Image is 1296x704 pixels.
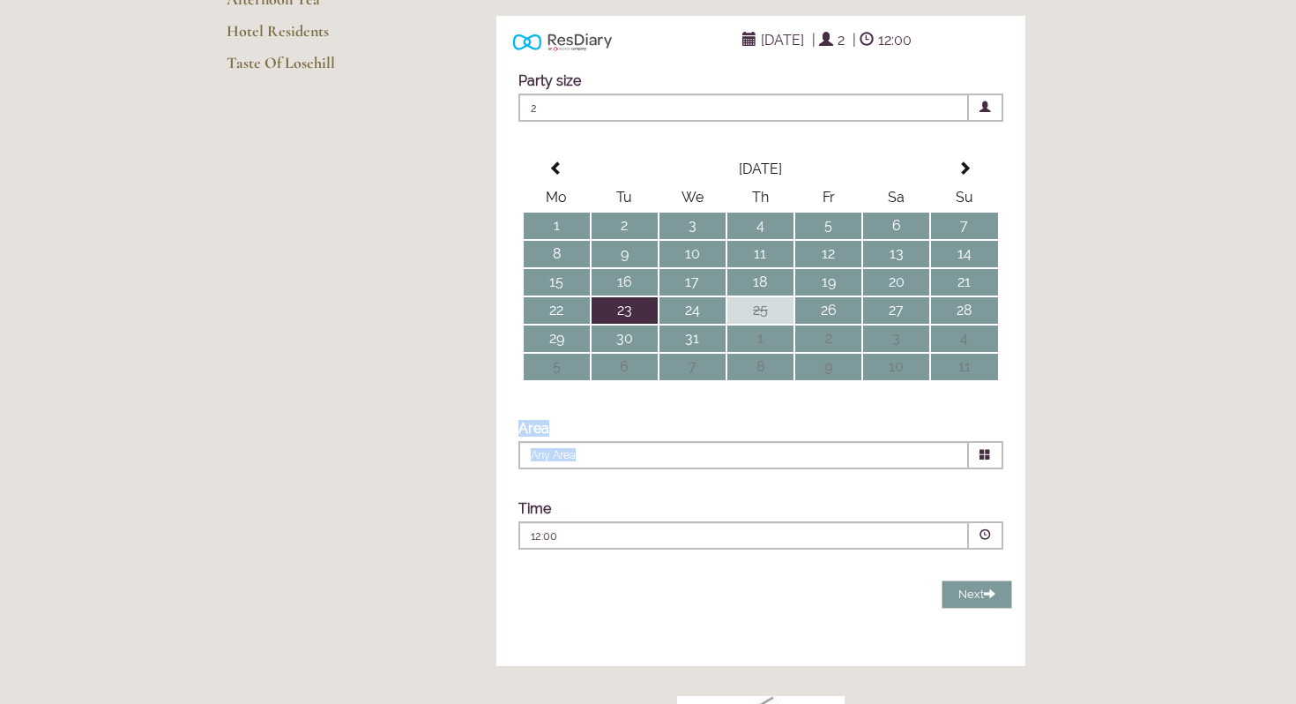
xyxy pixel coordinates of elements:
[795,241,861,267] td: 12
[592,269,658,296] td: 16
[795,297,861,324] td: 26
[524,213,590,239] td: 1
[727,354,793,380] td: 8
[518,72,581,89] label: Party size
[863,297,929,324] td: 27
[513,29,612,55] img: Powered by ResDiary
[227,21,395,53] a: Hotel Residents
[659,354,726,380] td: 7
[518,420,549,437] label: Area
[931,213,997,239] td: 7
[795,213,861,239] td: 5
[727,184,793,211] th: Th
[592,354,658,380] td: 6
[863,213,929,239] td: 6
[592,297,658,324] td: 23
[524,241,590,267] td: 8
[957,161,972,176] span: Next Month
[863,326,929,352] td: 3
[942,580,1012,610] button: Next
[227,53,395,85] a: Taste Of Losehill
[931,184,997,211] th: Su
[727,269,793,296] td: 18
[659,184,726,211] th: We
[931,354,997,380] td: 11
[659,241,726,267] td: 10
[524,326,590,352] td: 29
[863,269,929,296] td: 20
[524,269,590,296] td: 15
[931,241,997,267] td: 14
[812,32,816,49] span: |
[524,184,590,211] th: Mo
[659,269,726,296] td: 17
[931,326,997,352] td: 4
[518,94,969,122] span: 2
[524,297,590,324] td: 22
[659,326,726,352] td: 31
[874,27,916,53] span: 12:00
[795,269,861,296] td: 19
[592,213,658,239] td: 2
[795,326,861,352] td: 2
[592,326,658,352] td: 30
[592,184,658,211] th: Tu
[659,297,726,324] td: 24
[524,354,590,380] td: 5
[549,161,563,176] span: Previous Month
[756,27,808,53] span: [DATE]
[727,297,793,324] td: 25
[833,27,849,53] span: 2
[863,241,929,267] td: 13
[659,213,726,239] td: 3
[958,588,995,601] span: Next
[592,241,658,267] td: 9
[727,213,793,239] td: 4
[727,326,793,352] td: 1
[853,32,856,49] span: |
[531,528,850,544] p: 12:00
[795,354,861,380] td: 9
[795,184,861,211] th: Fr
[518,500,551,517] label: Time
[931,297,997,324] td: 28
[863,184,929,211] th: Sa
[863,354,929,380] td: 10
[931,269,997,296] td: 21
[727,241,793,267] td: 11
[592,156,930,183] th: Select Month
